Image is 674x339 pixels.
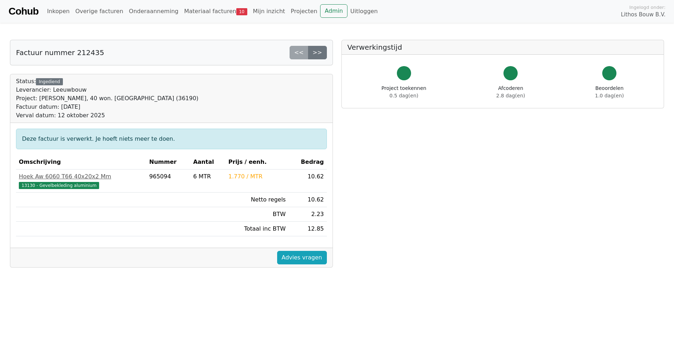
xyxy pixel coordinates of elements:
[9,3,38,20] a: Cohub
[308,46,327,59] a: >>
[320,4,347,18] a: Admin
[250,4,288,18] a: Mijn inzicht
[289,155,327,169] th: Bedrag
[19,172,144,189] a: Hoek Aw 6060 T66 40x20x2 Mm13130 - Gevelbekleding aluminium
[16,129,327,149] div: Deze factuur is verwerkt. Je hoeft niets meer te doen.
[228,172,286,181] div: 1.770 / MTR
[193,172,223,181] div: 6 MTR
[289,169,327,193] td: 10.62
[72,4,126,18] a: Overige facturen
[190,155,226,169] th: Aantal
[595,85,624,99] div: Beoordelen
[226,207,289,222] td: BTW
[19,182,99,189] span: 13130 - Gevelbekleding aluminium
[629,4,665,11] span: Ingelogd onder:
[288,4,320,18] a: Projecten
[16,48,104,57] h5: Factuur nummer 212435
[226,222,289,236] td: Totaal inc BTW
[496,93,525,98] span: 2.8 dag(en)
[181,4,250,18] a: Materiaal facturen10
[289,193,327,207] td: 10.62
[19,172,144,181] div: Hoek Aw 6060 T66 40x20x2 Mm
[236,8,247,15] span: 10
[126,4,181,18] a: Onderaanneming
[146,155,190,169] th: Nummer
[382,85,426,99] div: Project toekennen
[16,94,199,103] div: Project: [PERSON_NAME], 40 won. [GEOGRAPHIC_DATA] (36190)
[347,4,381,18] a: Uitloggen
[595,93,624,98] span: 1.0 dag(en)
[621,11,665,19] span: Lithos Bouw B.V.
[44,4,72,18] a: Inkopen
[16,77,199,120] div: Status:
[226,193,289,207] td: Netto regels
[277,251,327,264] a: Advies vragen
[146,169,190,193] td: 965094
[16,103,199,111] div: Factuur datum: [DATE]
[289,207,327,222] td: 2.23
[289,222,327,236] td: 12.85
[496,85,525,99] div: Afcoderen
[226,155,289,169] th: Prijs / eenh.
[389,93,418,98] span: 0.5 dag(en)
[16,155,146,169] th: Omschrijving
[16,86,199,94] div: Leverancier: Leeuwbouw
[347,43,658,52] h5: Verwerkingstijd
[36,78,63,85] div: Ingediend
[16,111,199,120] div: Verval datum: 12 oktober 2025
